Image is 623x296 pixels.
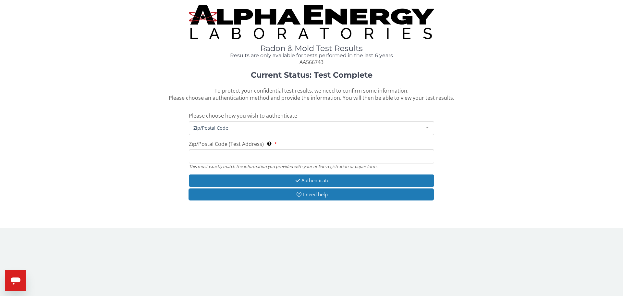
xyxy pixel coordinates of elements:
[189,140,264,148] span: Zip/Postal Code (Test Address)
[189,163,434,169] div: This must exactly match the information you provided with your online registration or paper form.
[189,188,434,200] button: I need help
[251,70,373,80] strong: Current Status: Test Complete
[189,44,434,53] h1: Radon & Mold Test Results
[5,270,26,291] iframe: Button to launch messaging window
[192,124,421,131] span: Zip/Postal Code
[189,174,434,187] button: Authenticate
[189,53,434,58] h4: Results are only available for tests performed in the last 6 years
[169,87,454,102] span: To protect your confidential test results, we need to confirm some information. Please choose an ...
[189,5,434,39] img: TightCrop.jpg
[299,58,324,66] span: AA566743
[189,112,297,119] span: Please choose how you wish to authenticate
